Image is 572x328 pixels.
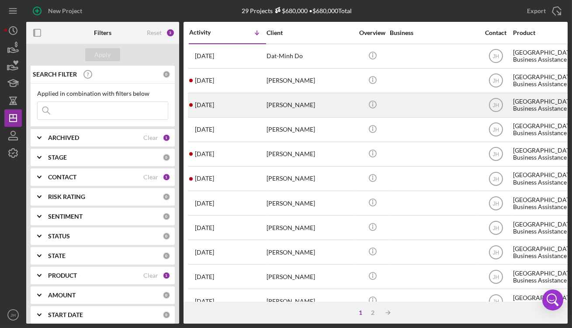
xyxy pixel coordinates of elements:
[518,2,568,20] button: Export
[163,291,170,299] div: 0
[48,213,83,220] b: SENTIMENT
[163,154,170,161] div: 0
[48,272,77,279] b: PRODUCT
[267,45,354,68] div: Dat-Minh Do
[492,274,499,280] text: JH
[95,48,111,61] div: Apply
[163,252,170,260] div: 0
[48,252,66,259] b: STATE
[163,213,170,220] div: 0
[267,216,354,239] div: [PERSON_NAME]
[267,94,354,117] div: [PERSON_NAME]
[33,71,77,78] b: SEARCH FILTER
[94,29,111,36] b: Filters
[163,134,170,142] div: 1
[195,224,214,231] time: 2025-08-28 00:54
[85,48,120,61] button: Apply
[195,126,214,133] time: 2025-09-16 01:56
[163,232,170,240] div: 0
[26,2,91,20] button: New Project
[242,7,352,14] div: 29 Projects • $680,000 Total
[479,29,512,36] div: Contact
[367,309,379,316] div: 2
[492,299,499,305] text: JH
[195,249,214,256] time: 2025-08-14 20:09
[195,52,214,59] time: 2025-09-20 22:49
[356,29,389,36] div: Overview
[163,173,170,181] div: 1
[143,272,158,279] div: Clear
[10,313,16,318] text: JH
[492,225,499,231] text: JH
[267,265,354,288] div: [PERSON_NAME]
[37,90,168,97] div: Applied in combination with filters below
[166,28,175,37] div: 3
[492,151,499,157] text: JH
[195,101,214,108] time: 2025-09-17 05:07
[48,2,82,20] div: New Project
[195,298,214,305] time: 2025-07-13 02:07
[492,200,499,206] text: JH
[267,69,354,92] div: [PERSON_NAME]
[48,174,76,181] b: CONTACT
[267,143,354,166] div: [PERSON_NAME]
[48,311,83,318] b: START DATE
[492,249,499,255] text: JH
[195,150,214,157] time: 2025-09-10 00:01
[195,175,214,182] time: 2025-09-09 23:05
[48,292,76,299] b: AMOUNT
[492,127,499,133] text: JH
[492,102,499,108] text: JH
[390,29,477,36] div: Business
[527,2,546,20] div: Export
[189,29,228,36] div: Activity
[267,241,354,264] div: [PERSON_NAME]
[492,78,499,84] text: JH
[355,309,367,316] div: 1
[492,176,499,182] text: JH
[273,7,308,14] div: $680,000
[143,174,158,181] div: Clear
[143,134,158,141] div: Clear
[542,290,563,311] div: Open Intercom Messenger
[195,77,214,84] time: 2025-09-18 04:57
[267,192,354,215] div: [PERSON_NAME]
[267,167,354,190] div: [PERSON_NAME]
[163,70,170,78] div: 0
[267,290,354,313] div: [PERSON_NAME]
[48,154,67,161] b: STAGE
[4,306,22,324] button: JH
[48,233,70,240] b: STATUS
[147,29,162,36] div: Reset
[195,273,214,280] time: 2025-07-15 17:44
[163,272,170,279] div: 1
[163,193,170,201] div: 0
[163,311,170,319] div: 0
[48,134,79,141] b: ARCHIVED
[267,29,354,36] div: Client
[195,200,214,207] time: 2025-08-30 01:35
[48,193,85,200] b: RISK RATING
[492,53,499,59] text: JH
[267,118,354,141] div: [PERSON_NAME]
